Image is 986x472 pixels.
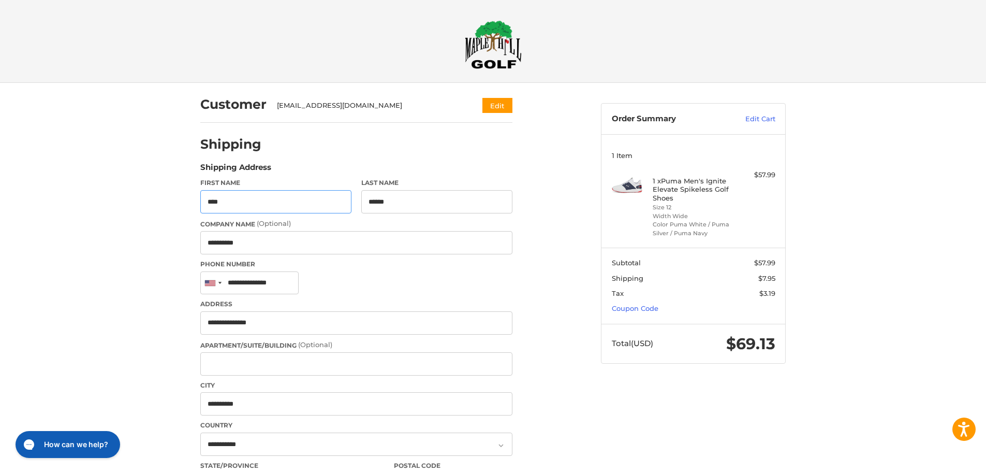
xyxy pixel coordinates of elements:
a: Coupon Code [612,304,658,312]
h2: Shipping [200,136,261,152]
span: Shipping [612,274,643,282]
span: Total (USD) [612,338,653,348]
span: $69.13 [726,334,775,353]
span: Tax [612,289,624,297]
iframe: Gorgias live chat messenger [10,427,123,462]
label: Last Name [361,178,512,188]
label: First Name [200,178,351,188]
label: Phone Number [200,260,512,269]
span: Subtotal [612,259,641,267]
li: Color Puma White / Puma Silver / Puma Navy [653,220,732,237]
span: $3.19 [759,289,775,297]
li: Size 12 [653,203,732,212]
img: Maple Hill Golf [465,20,522,69]
small: (Optional) [298,340,332,349]
label: City [200,381,512,390]
iframe: Google Customer Reviews [901,444,986,472]
label: State/Province [200,461,384,470]
label: Postal Code [394,461,513,470]
h3: 1 Item [612,151,775,160]
span: $7.95 [758,274,775,282]
li: Width Wide [653,212,732,221]
label: Apartment/Suite/Building [200,340,512,350]
button: Edit [482,98,512,113]
h3: Order Summary [612,114,723,124]
h4: 1 x Puma Men's Ignite Elevate Spikeless Golf Shoes [653,177,732,202]
label: Address [200,299,512,309]
legend: Shipping Address [200,162,271,178]
label: Country [200,421,512,430]
label: Company Name [200,219,512,229]
small: (Optional) [257,219,291,227]
div: $57.99 [734,170,775,180]
div: United States: +1 [201,272,225,294]
span: $57.99 [754,259,775,267]
a: Edit Cart [723,114,775,124]
div: [EMAIL_ADDRESS][DOMAIN_NAME] [277,101,463,111]
h2: Customer [200,96,267,112]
